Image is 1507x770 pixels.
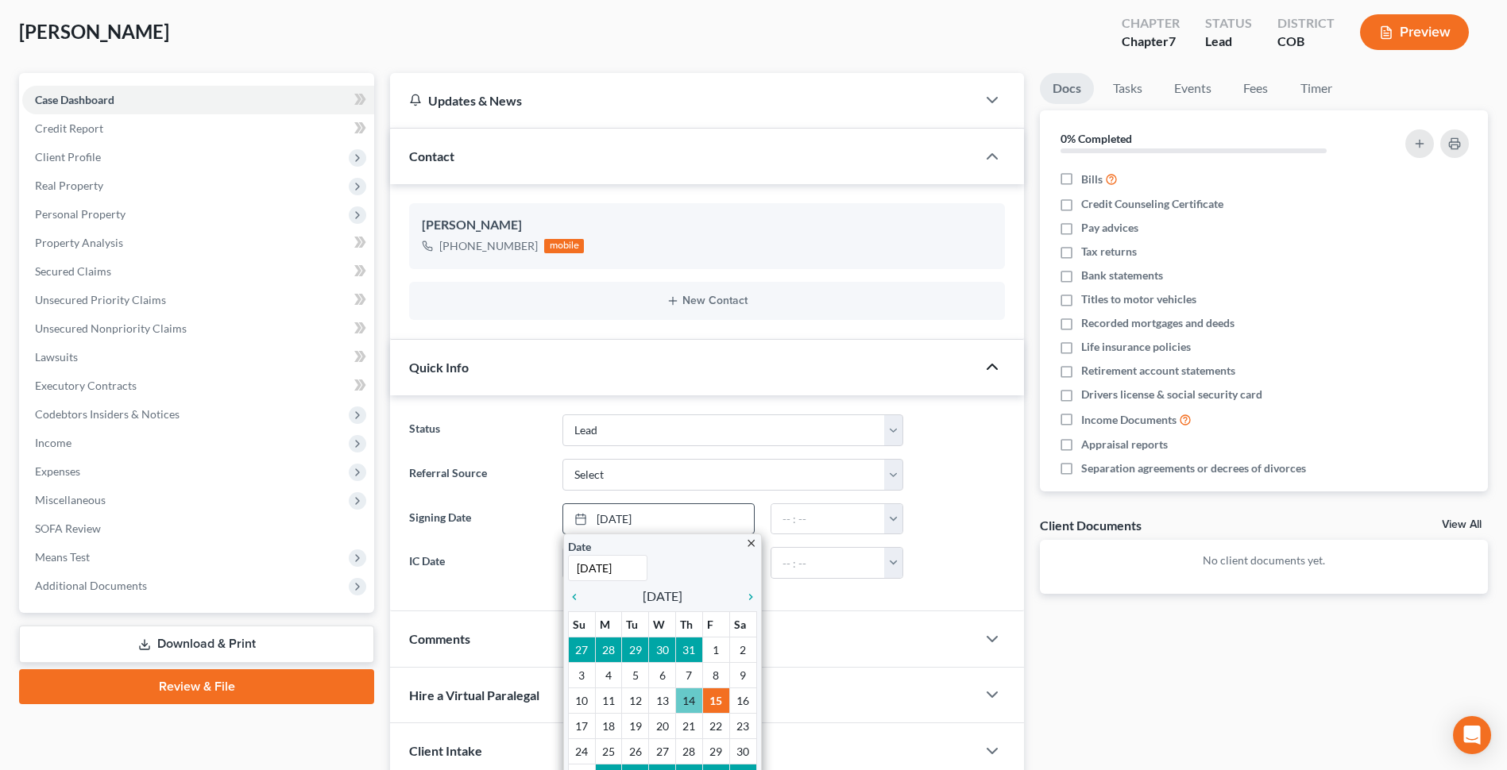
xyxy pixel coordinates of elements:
span: Titles to motor vehicles [1081,291,1196,307]
span: Means Test [35,550,90,564]
span: Bills [1081,171,1103,187]
td: 19 [622,714,649,739]
label: Date [568,538,591,555]
a: Property Analysis [22,229,374,257]
div: Open Intercom Messenger [1453,716,1491,754]
input: -- : -- [771,504,885,534]
span: Separation agreements or decrees of divorces [1081,460,1306,476]
td: 27 [649,739,676,764]
span: Hire a Virtual Paralegal [409,687,539,703]
span: [PERSON_NAME] [19,20,169,43]
a: Fees [1231,73,1281,104]
span: Lawsuits [35,350,78,364]
td: 11 [595,688,622,714]
span: [DATE] [643,587,682,606]
td: 24 [568,739,595,764]
button: New Contact [422,295,992,307]
a: Executory Contracts [22,372,374,400]
span: Credit Counseling Certificate [1081,196,1223,212]
a: Download & Print [19,626,374,663]
button: Preview [1360,14,1469,50]
td: 30 [649,637,676,663]
th: W [649,612,676,637]
i: close [745,537,757,549]
a: Secured Claims [22,257,374,286]
i: chevron_left [568,591,589,603]
div: Client Documents [1040,517,1142,533]
span: Pay advices [1081,220,1138,236]
a: close [745,533,757,552]
th: Sa [729,612,756,637]
span: Credit Report [35,121,103,135]
td: 26 [622,739,649,764]
span: Life insurance policies [1081,339,1191,355]
td: 13 [649,688,676,714]
th: Tu [622,612,649,637]
span: Secured Claims [35,264,111,278]
a: Unsecured Nonpriority Claims [22,314,374,343]
span: SOFA Review [35,522,101,535]
td: 9 [729,663,756,688]
td: 23 [729,714,756,739]
a: SOFA Review [22,514,374,543]
span: Additional Documents [35,579,147,592]
td: 8 [702,663,729,688]
span: Personal Property [35,207,126,221]
a: Events [1161,73,1224,104]
a: Lawsuits [22,343,374,372]
td: 4 [595,663,622,688]
a: View All [1442,519,1482,530]
td: 16 [729,688,756,714]
p: No client documents yet. [1053,552,1475,568]
td: 15 [702,688,729,714]
td: 29 [622,637,649,663]
span: Income Documents [1081,412,1177,428]
div: mobile [544,239,584,253]
th: M [595,612,622,637]
input: 1/1/2013 [568,555,647,581]
div: Chapter [1122,14,1180,33]
a: [DATE] [563,504,754,534]
td: 20 [649,714,676,739]
span: Unsecured Priority Claims [35,293,166,306]
th: F [702,612,729,637]
td: 6 [649,663,676,688]
span: Retirement account statements [1081,363,1235,379]
td: 21 [676,714,703,739]
td: 3 [568,663,595,688]
span: Contact [409,148,454,164]
span: 7 [1169,33,1176,48]
label: Referral Source [401,459,554,491]
div: District [1277,14,1335,33]
input: -- : -- [771,548,885,578]
span: Codebtors Insiders & Notices [35,407,180,421]
label: Signing Date [401,503,554,535]
span: Recorded mortgages and deeds [1081,315,1235,331]
span: Executory Contracts [35,379,137,392]
span: Real Property [35,179,103,192]
td: 7 [676,663,703,688]
td: 12 [622,688,649,714]
span: Tax returns [1081,244,1137,260]
td: 30 [729,739,756,764]
span: Quick Info [409,360,469,375]
span: Client Intake [409,743,482,758]
span: Drivers license & social security card [1081,387,1262,402]
td: 25 [595,739,622,764]
th: Su [568,612,595,637]
a: Tasks [1100,73,1155,104]
span: Property Analysis [35,236,123,249]
td: 28 [595,637,622,663]
td: 1 [702,637,729,663]
span: Expenses [35,464,80,478]
div: Status [1205,14,1252,33]
span: Income [35,436,71,449]
td: 18 [595,714,622,739]
div: Lead [1205,33,1252,51]
span: Case Dashboard [35,93,114,106]
td: 17 [568,714,595,739]
div: Chapter [1122,33,1180,51]
a: Unsecured Priority Claims [22,286,374,314]
td: 22 [702,714,729,739]
span: Client Profile [35,150,101,164]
